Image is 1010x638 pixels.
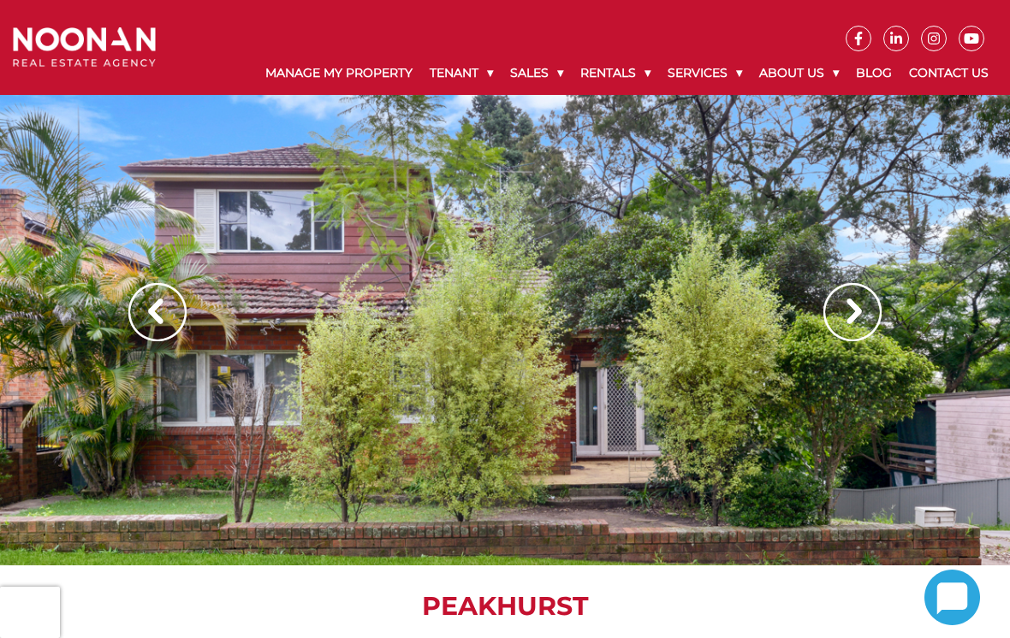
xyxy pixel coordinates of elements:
[751,51,847,95] a: About Us
[572,51,659,95] a: Rentals
[128,283,187,341] img: Arrow slider
[257,51,421,95] a: Manage My Property
[823,283,882,341] img: Arrow slider
[847,51,900,95] a: Blog
[900,51,997,95] a: Contact Us
[502,51,572,95] a: Sales
[659,51,751,95] a: Services
[17,591,993,622] h1: PEAKHURST
[13,27,156,67] img: Noonan Real Estate Agency
[421,51,502,95] a: Tenant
